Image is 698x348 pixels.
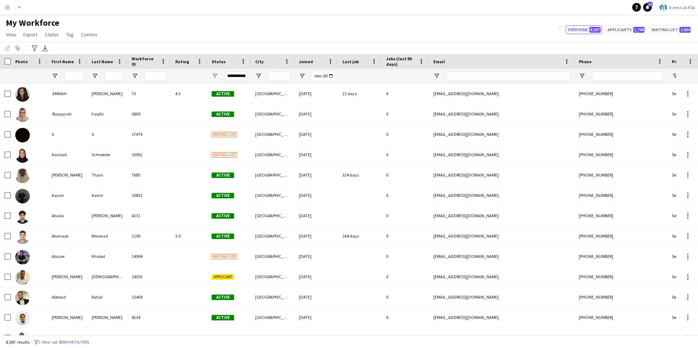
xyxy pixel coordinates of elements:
[251,104,294,124] div: [GEOGRAPHIC_DATA]
[15,189,30,203] img: Aayan Aamir
[429,307,574,327] div: [EMAIL_ADDRESS][DOMAIN_NAME]
[212,193,234,198] span: Active
[212,213,234,219] span: Active
[41,44,49,53] app-action-btn: Export XLSX
[47,145,87,165] div: Aanisah
[127,185,171,205] div: 10833
[92,73,98,79] button: Open Filter Menu
[429,246,574,266] div: [EMAIL_ADDRESS][DOMAIN_NAME]
[20,30,40,39] a: Export
[52,73,58,79] button: Open Filter Menu
[15,250,30,264] img: Abazer Khaled
[294,124,338,144] div: [DATE]
[212,295,234,300] span: Active
[127,287,171,307] div: 13469
[87,124,127,144] div: 0
[212,91,234,97] span: Active
[212,112,234,117] span: Active
[251,246,294,266] div: [GEOGRAPHIC_DATA]
[429,328,574,348] div: [EMAIL_ADDRESS][DOMAIN_NAME]
[382,287,429,307] div: 0
[15,209,30,224] img: ‏Abada ‏Abu Atta
[47,226,87,246] div: Abanoub
[52,59,74,64] span: First Name
[294,145,338,165] div: [DATE]
[87,226,127,246] div: Meawad
[299,59,313,64] span: Joined
[92,59,113,64] span: Last Name
[589,27,601,33] span: 8,587
[127,328,171,348] div: 400
[212,254,237,259] span: Waiting list
[574,267,667,287] div: [PHONE_NUMBER]
[132,73,138,79] button: Open Filter Menu
[294,226,338,246] div: [DATE]
[294,246,338,266] div: [DATE]
[87,287,127,307] div: Rahal
[23,31,37,38] span: Export
[15,230,30,244] img: Abanoub Meawad
[255,73,262,79] button: Open Filter Menu
[251,145,294,165] div: [GEOGRAPHIC_DATA]
[429,104,574,124] div: [EMAIL_ADDRESS][DOMAIN_NAME]
[87,267,127,287] div: [DEMOGRAPHIC_DATA][PERSON_NAME]
[127,226,171,246] div: 2190
[57,338,91,346] button: Remove filters
[382,307,429,327] div: 0
[212,274,234,280] span: Applicant
[338,328,382,348] div: 257 days
[574,124,667,144] div: [PHONE_NUMBER]
[386,56,416,67] span: Jobs (last 90 days)
[433,73,440,79] button: Open Filter Menu
[294,84,338,104] div: [DATE]
[47,287,87,307] div: Abboud
[251,84,294,104] div: [GEOGRAPHIC_DATA]
[429,226,574,246] div: [EMAIL_ADDRESS][DOMAIN_NAME]
[15,291,30,305] img: Abboud Rahal
[251,206,294,226] div: [GEOGRAPHIC_DATA]
[382,226,429,246] div: 0
[87,165,127,185] div: Thani
[268,72,290,80] input: City Filter Input
[39,339,57,345] span: 1 filter set
[429,124,574,144] div: [EMAIL_ADDRESS][DOMAIN_NAME]
[87,307,127,327] div: [PERSON_NAME]
[251,165,294,185] div: [GEOGRAPHIC_DATA]
[574,84,667,104] div: [PHONE_NUMBER]
[251,226,294,246] div: [GEOGRAPHIC_DATA]
[647,2,653,7] span: 11
[212,132,237,137] span: Waiting list
[382,104,429,124] div: 0
[294,267,338,287] div: [DATE]
[127,84,171,104] div: 73
[30,44,39,53] app-action-btn: Advanced filters
[251,124,294,144] div: [GEOGRAPHIC_DATA]
[429,185,574,205] div: [EMAIL_ADDRESS][DOMAIN_NAME]
[212,234,234,239] span: Active
[15,169,30,183] img: Aasim Thani
[105,72,123,80] input: Last Name Filter Input
[338,226,382,246] div: 264 days
[15,270,30,285] img: Abbas Mohammed sherif
[338,165,382,185] div: 324 days
[65,72,83,80] input: First Name Filter Input
[87,206,127,226] div: ‏[PERSON_NAME]
[382,84,429,104] div: 4
[669,5,695,10] span: Event Lab KSA
[87,246,127,266] div: Khaled
[382,165,429,185] div: 0
[127,104,171,124] div: 5809
[6,17,59,28] span: My Workforce
[47,165,87,185] div: [PERSON_NAME]
[132,56,158,67] span: Workforce ID
[574,328,667,348] div: [PHONE_NUMBER]
[251,287,294,307] div: [GEOGRAPHIC_DATA]
[446,72,570,80] input: Email Filter Input
[3,30,19,39] a: View
[212,59,226,64] span: Status
[382,328,429,348] div: 0
[127,307,171,327] div: 8234
[579,73,585,79] button: Open Filter Menu
[127,206,171,226] div: 4131
[592,72,663,80] input: Phone Filter Input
